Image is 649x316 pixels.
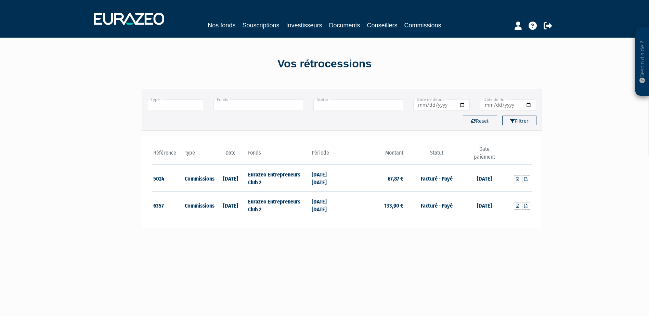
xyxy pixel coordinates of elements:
a: Conseillers [367,21,398,30]
td: Eurazeo Entrepreneurs Club 2 [246,165,310,192]
th: Date [215,145,247,165]
td: Commissions [183,165,215,192]
div: Vos rétrocessions [130,56,520,72]
th: Montant [342,145,405,165]
td: 133,90 € [342,192,405,219]
td: Facturé - Payé [405,192,468,219]
th: Période [310,145,342,165]
th: Statut [405,145,468,165]
button: Reset [463,116,497,125]
td: 6357 [152,192,183,219]
th: Fonds [246,145,310,165]
td: [DATE] [DATE] [310,192,342,219]
a: Investisseurs [286,21,322,30]
img: 1732889491-logotype_eurazeo_blanc_rvb.png [94,13,164,25]
td: 67,87 € [342,165,405,192]
th: Date paiement [468,145,500,165]
td: 5024 [152,165,183,192]
p: Besoin d'aide ? [638,31,646,93]
th: Référence [152,145,183,165]
td: [DATE] [215,192,247,219]
td: Eurazeo Entrepreneurs Club 2 [246,192,310,219]
a: Nos fonds [208,21,235,30]
td: [DATE] [468,165,500,192]
a: Souscriptions [242,21,279,30]
a: Commissions [404,21,441,31]
td: [DATE] [215,165,247,192]
td: [DATE] [468,192,500,219]
a: Documents [329,21,360,30]
td: Facturé - Payé [405,165,468,192]
td: Commissions [183,192,215,219]
td: [DATE] [DATE] [310,165,342,192]
th: Type [183,145,215,165]
button: Filtrer [502,116,536,125]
